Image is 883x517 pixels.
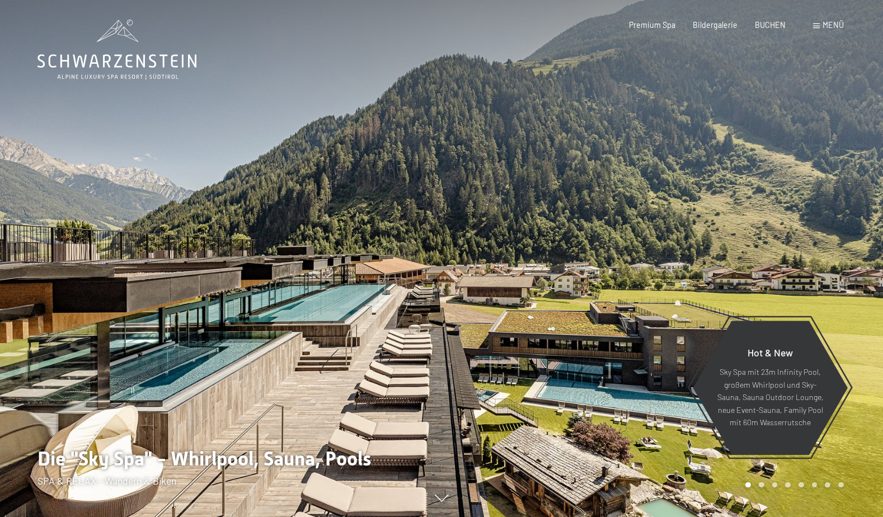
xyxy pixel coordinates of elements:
[692,320,848,455] a: Hot & New Sky Spa mit 23m Infinity Pool, großem Whirlpool und Sky-Sauna, Sauna Outdoor Lounge, ne...
[799,482,804,488] div: Carousel Page 5
[693,20,738,30] a: Bildergalerie
[741,482,843,488] div: Carousel Pagination
[629,20,675,30] a: Premium Spa
[772,482,778,488] div: Carousel Page 3
[823,20,844,30] span: Menü
[812,482,818,488] div: Carousel Page 6
[838,482,844,488] div: Carousel Page 8
[745,482,751,488] div: Carousel Page 1 (Current Slide)
[717,366,824,429] p: Sky Spa mit 23m Infinity Pool, großem Whirlpool und Sky-Sauna, Sauna Outdoor Lounge, neue Event-S...
[755,20,786,30] a: BUCHEN
[759,482,764,488] div: Carousel Page 2
[748,346,793,359] span: Hot & New
[785,482,791,488] div: Carousel Page 4
[825,482,830,488] div: Carousel Page 7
